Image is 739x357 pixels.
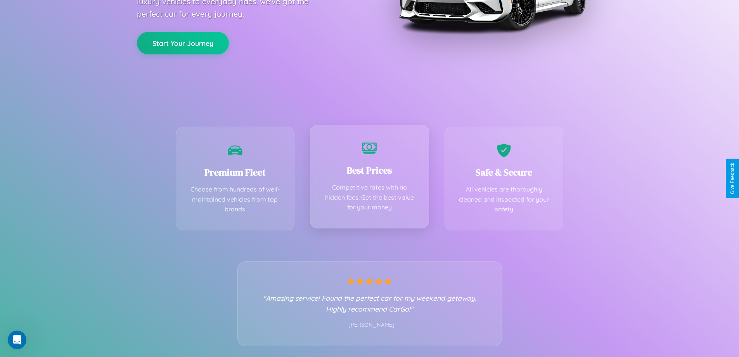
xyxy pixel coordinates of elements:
iframe: Intercom live chat [8,331,26,349]
button: Start Your Journey [137,32,229,54]
p: All vehicles are thoroughly cleaned and inspected for your safety [457,185,552,214]
h3: Premium Fleet [188,166,283,179]
div: Give Feedback [730,163,735,194]
h3: Best Prices [322,164,417,177]
p: - [PERSON_NAME] [253,320,486,330]
p: Choose from hundreds of well-maintained vehicles from top brands [188,185,283,214]
p: Competitive rates with no hidden fees. Get the best value for your money [322,183,417,212]
h3: Safe & Secure [457,166,552,179]
p: "Amazing service! Found the perfect car for my weekend getaway. Highly recommend CarGo!" [253,293,486,314]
